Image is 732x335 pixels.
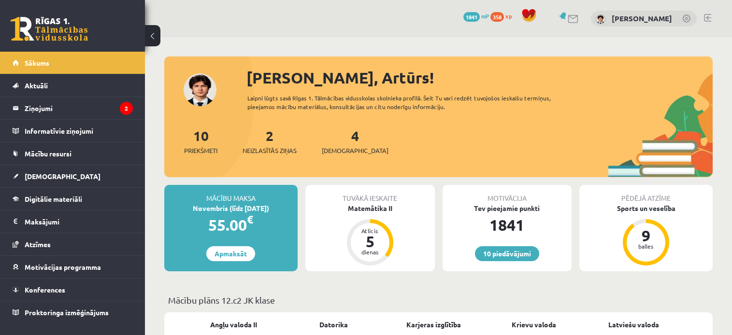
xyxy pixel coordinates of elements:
a: Motivācijas programma [13,256,133,278]
a: Proktoringa izmēģinājums [13,301,133,323]
a: Matemātika II Atlicis 5 dienas [305,203,435,267]
a: 1841 mP [463,12,489,20]
span: 358 [490,12,504,22]
legend: Maksājumi [25,210,133,233]
a: Aktuāli [13,74,133,97]
div: [PERSON_NAME], Artūrs! [246,66,713,89]
a: Maksājumi [13,210,133,233]
div: Matemātika II [305,203,435,213]
legend: Informatīvie ziņojumi [25,120,133,142]
span: Aktuāli [25,81,48,90]
span: [DEMOGRAPHIC_DATA] [322,146,388,155]
i: 2 [120,102,133,115]
a: Krievu valoda [512,320,556,330]
a: 4[DEMOGRAPHIC_DATA] [322,127,388,155]
a: Apmaksāt [206,246,255,261]
div: Pēdējā atzīme [579,185,713,203]
a: 2Neizlasītās ziņas [243,127,297,155]
a: 10Priekšmeti [184,127,217,155]
a: Sākums [13,52,133,74]
span: Priekšmeti [184,146,217,155]
div: Novembris (līdz [DATE]) [164,203,298,213]
span: Proktoringa izmēģinājums [25,308,109,317]
a: Digitālie materiāli [13,188,133,210]
span: Konferences [25,285,65,294]
div: 9 [632,228,660,243]
a: Ziņojumi2 [13,97,133,119]
div: dienas [356,249,385,255]
a: Sports un veselība 9 balles [579,203,713,267]
span: Digitālie materiāli [25,195,82,203]
a: Mācību resursi [13,142,133,165]
a: Angļu valoda II [210,320,257,330]
div: Mācību maksa [164,185,298,203]
a: Informatīvie ziņojumi [13,120,133,142]
div: Atlicis [356,228,385,234]
a: [DEMOGRAPHIC_DATA] [13,165,133,187]
div: balles [632,243,660,249]
a: Konferences [13,279,133,301]
p: Mācību plāns 12.c2 JK klase [168,293,709,307]
span: Atzīmes [25,240,51,249]
div: Motivācija [443,185,572,203]
a: Datorika [319,320,348,330]
span: Mācību resursi [25,149,72,158]
div: 5 [356,234,385,249]
div: Laipni lūgts savā Rīgas 1. Tālmācības vidusskolas skolnieka profilā. Šeit Tu vari redzēt tuvojošo... [247,94,576,111]
a: Atzīmes [13,233,133,255]
div: Sports un veselība [579,203,713,213]
span: 1841 [463,12,480,22]
a: Rīgas 1. Tālmācības vidusskola [11,17,88,41]
a: 10 piedāvājumi [475,246,539,261]
span: € [247,212,253,226]
span: xp [505,12,512,20]
div: Tuvākā ieskaite [305,185,435,203]
a: 358 xp [490,12,517,20]
img: Artūrs Meržans [596,14,605,24]
span: mP [481,12,489,20]
div: Tev pieejamie punkti [443,203,572,213]
legend: Ziņojumi [25,97,133,119]
div: 55.00 [164,213,298,237]
a: [PERSON_NAME] [612,14,672,23]
span: [DEMOGRAPHIC_DATA] [25,172,100,181]
a: Karjeras izglītība [406,320,461,330]
span: Motivācijas programma [25,263,101,271]
div: 1841 [443,213,572,237]
span: Neizlasītās ziņas [243,146,297,155]
span: Sākums [25,58,49,67]
a: Latviešu valoda [608,320,659,330]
